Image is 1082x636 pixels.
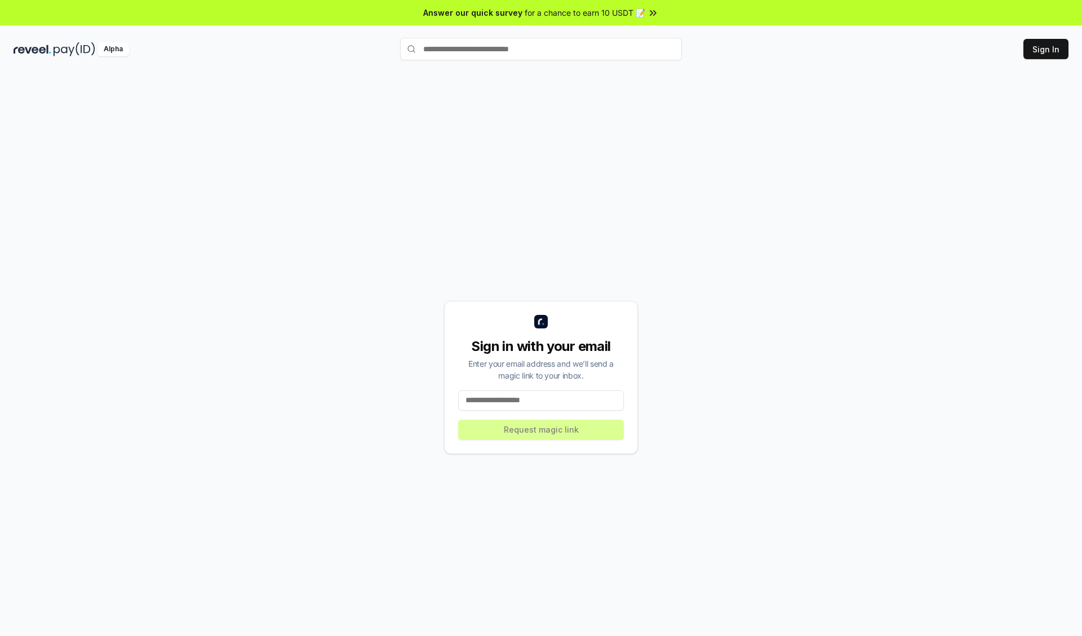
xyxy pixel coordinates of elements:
img: pay_id [54,42,95,56]
span: Answer our quick survey [423,7,522,19]
button: Sign In [1023,39,1068,59]
div: Enter your email address and we’ll send a magic link to your inbox. [458,358,624,381]
img: logo_small [534,315,548,328]
img: reveel_dark [14,42,51,56]
div: Sign in with your email [458,337,624,355]
span: for a chance to earn 10 USDT 📝 [525,7,645,19]
div: Alpha [97,42,129,56]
